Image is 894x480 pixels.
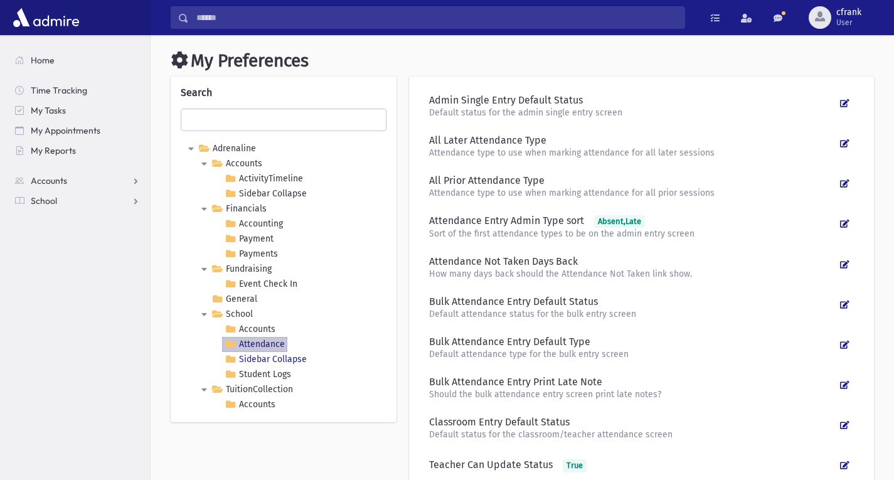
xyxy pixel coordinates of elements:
a: Accounts [222,397,278,412]
h4: Search [181,87,386,99]
h1: My Preferences [171,50,874,72]
span: School [31,195,57,206]
a: Sidebar Collapse [222,186,309,201]
a: Accounts [209,156,265,171]
div: All Later Attendance Type [429,134,836,147]
a: Adrenaline [196,141,258,156]
div: All Prior Attendance Type [429,174,836,187]
a: General [209,292,260,307]
a: TuitionCollection [209,382,295,397]
a: Accounting [222,216,285,232]
a: My Reports [5,141,150,161]
p: Default attendance status for the bulk entry screen [429,308,836,321]
p: Default status for the classroom/teacher attendance screen [429,429,836,441]
a: Fundraising [209,262,274,277]
span: My Reports [31,145,76,156]
p: Default status for the admin single entry screen [429,107,836,119]
a: Attendance [222,337,287,352]
span: User [836,18,861,28]
div: Admin Single Entry Default Status [429,94,836,107]
a: Financials [209,201,269,216]
a: ActivityTimeline [222,171,306,186]
a: Time Tracking [5,80,150,100]
span: Home [31,55,55,66]
span: Absent,Late [594,215,645,228]
a: Payments [222,247,280,262]
p: Sort of the first attendance types to be on the admin entry screen [429,228,836,240]
a: My Tasks [5,100,150,120]
a: Accounts [5,171,150,191]
p: Attendance type to use when marking attendance for all later sessions [429,147,836,159]
a: Payment [222,232,276,247]
div: Attendance Entry Admin Type sort [429,215,836,228]
p: How many days back should the Attendance Not Taken link show. [429,268,836,280]
a: School [209,307,255,322]
div: Attendance Not Taken Days Back [429,255,836,268]
span: Time Tracking [31,85,87,96]
a: Student Logs [222,367,294,382]
span: Accounts [31,175,67,186]
a: School [5,191,150,211]
div: Bulk Attendance Entry Default Type [429,336,836,348]
div: Bulk Attendance Entry Print Late Note [429,376,836,388]
div: Teacher Can Update Status [429,459,836,472]
p: Default attendance type for the bulk entry screen [429,348,836,361]
p: Should the bulk attendance entry screen print late notes? [429,388,836,401]
span: My Appointments [31,125,100,136]
a: My Appointments [5,120,150,141]
a: Accounts [222,322,278,337]
a: Sidebar Collapse [222,352,309,367]
a: Event Check In [222,277,300,292]
div: Bulk Attendance Entry Default Status [429,296,836,308]
div: Classroom Entry Default Status [429,416,836,429]
span: My Tasks [31,105,66,116]
span: cfrank [836,8,861,18]
a: Home [5,50,150,70]
p: Attendance type to use when marking attendance for all prior sessions [429,187,836,200]
img: AdmirePro [10,5,82,30]
span: True [563,459,587,472]
input: Search [189,6,684,29]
